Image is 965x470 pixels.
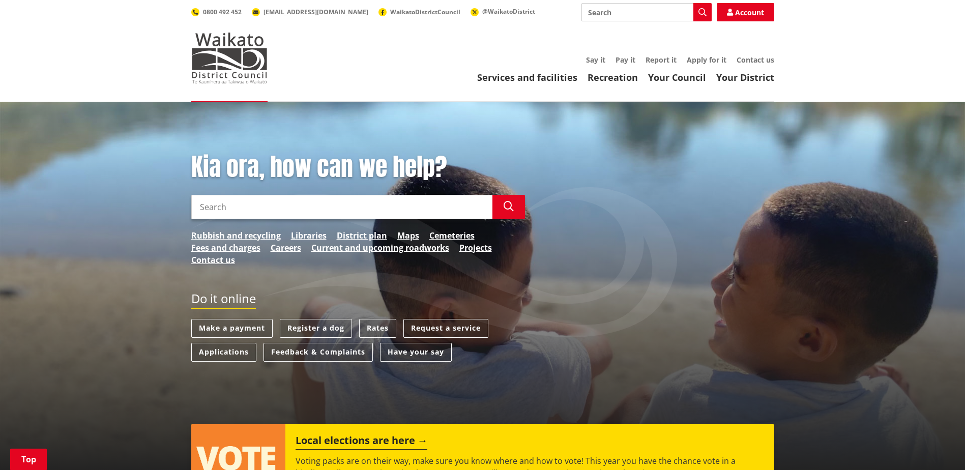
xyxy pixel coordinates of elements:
[10,449,47,470] a: Top
[717,3,774,21] a: Account
[397,229,419,242] a: Maps
[429,229,475,242] a: Cemeteries
[203,8,242,16] span: 0800 492 452
[191,33,268,83] img: Waikato District Council - Te Kaunihera aa Takiwaa o Waikato
[648,71,706,83] a: Your Council
[477,71,577,83] a: Services and facilities
[337,229,387,242] a: District plan
[264,343,373,362] a: Feedback & Complaints
[191,153,525,182] h1: Kia ora, how can we help?
[252,8,368,16] a: [EMAIL_ADDRESS][DOMAIN_NAME]
[380,343,452,362] a: Have your say
[291,229,327,242] a: Libraries
[191,195,492,219] input: Search input
[471,7,535,16] a: @WaikatoDistrict
[191,242,260,254] a: Fees and charges
[482,7,535,16] span: @WaikatoDistrict
[296,434,427,450] h2: Local elections are here
[191,254,235,266] a: Contact us
[687,55,726,65] a: Apply for it
[378,8,460,16] a: WaikatoDistrictCouncil
[581,3,712,21] input: Search input
[586,55,605,65] a: Say it
[191,291,256,309] h2: Do it online
[737,55,774,65] a: Contact us
[191,343,256,362] a: Applications
[271,242,301,254] a: Careers
[311,242,449,254] a: Current and upcoming roadworks
[280,319,352,338] a: Register a dog
[588,71,638,83] a: Recreation
[264,8,368,16] span: [EMAIL_ADDRESS][DOMAIN_NAME]
[646,55,677,65] a: Report it
[191,8,242,16] a: 0800 492 452
[459,242,492,254] a: Projects
[716,71,774,83] a: Your District
[390,8,460,16] span: WaikatoDistrictCouncil
[359,319,396,338] a: Rates
[403,319,488,338] a: Request a service
[616,55,635,65] a: Pay it
[191,229,281,242] a: Rubbish and recycling
[191,319,273,338] a: Make a payment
